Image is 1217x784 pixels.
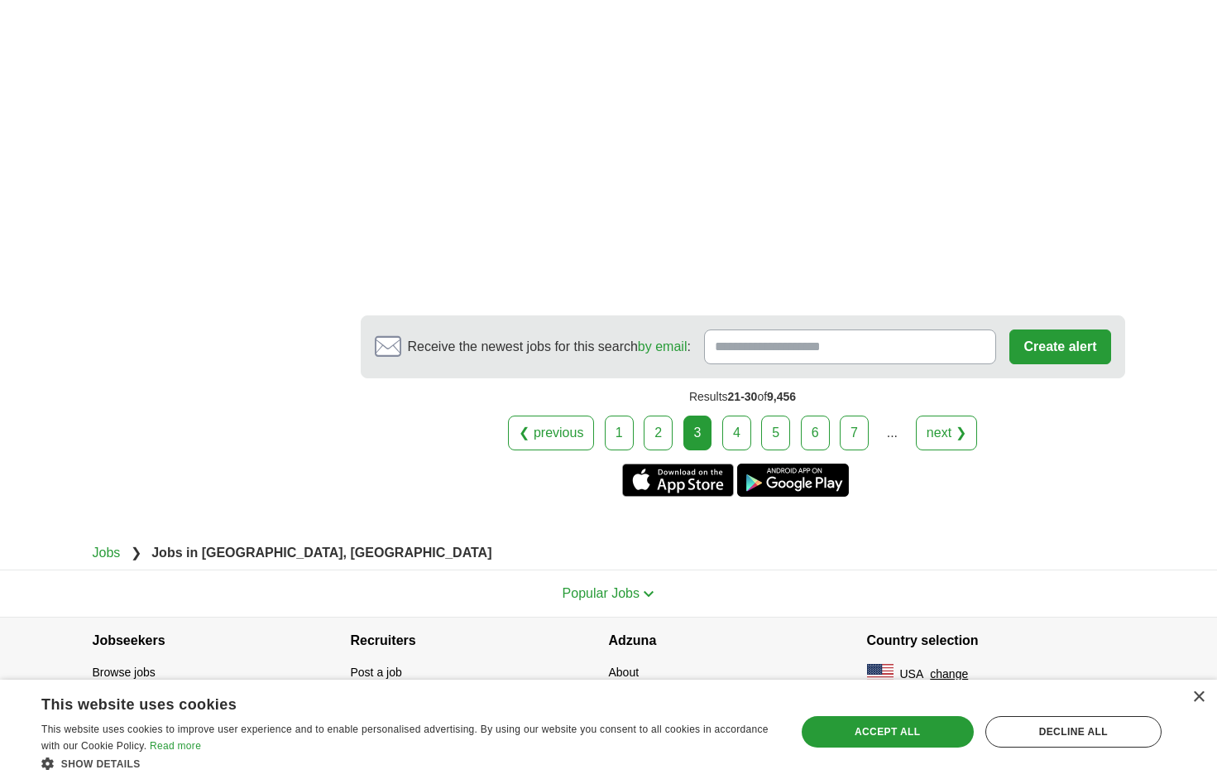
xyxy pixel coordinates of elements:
a: next ❯ [916,416,977,450]
a: Read more, opens a new window [150,740,201,752]
span: Popular Jobs [563,586,640,600]
div: Results of [361,378,1125,416]
span: Show details [61,758,141,770]
span: USA [900,666,924,683]
a: Get the Android app [737,464,849,497]
a: 4 [722,416,751,450]
span: This website uses cookies to improve user experience and to enable personalised advertising. By u... [41,724,769,752]
div: Accept all [802,716,974,748]
a: 2 [644,416,673,450]
a: ❮ previous [508,416,594,450]
div: This website uses cookies [41,690,732,714]
img: toggle icon [643,590,654,598]
div: ... [875,416,908,450]
a: Jobs [93,546,121,560]
a: Get the iPhone app [622,464,734,497]
a: Post a job [351,666,402,679]
a: Browse jobs [93,666,156,679]
div: Close [1192,691,1205,704]
div: 3 [683,416,712,450]
a: 5 [761,416,790,450]
img: US flag [867,664,894,684]
div: Decline all [985,716,1162,748]
button: change [930,666,968,683]
span: 21-30 [728,390,758,403]
span: 9,456 [767,390,796,403]
span: ❯ [131,546,141,560]
a: About [609,666,640,679]
a: by email [638,339,688,354]
button: Create alert [1009,329,1110,364]
a: 7 [840,416,869,450]
a: 1 [605,416,634,450]
span: Receive the newest jobs for this search : [408,337,691,357]
div: Show details [41,755,774,772]
a: 6 [801,416,830,450]
h4: Country selection [867,618,1125,664]
strong: Jobs in [GEOGRAPHIC_DATA], [GEOGRAPHIC_DATA] [151,546,491,560]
